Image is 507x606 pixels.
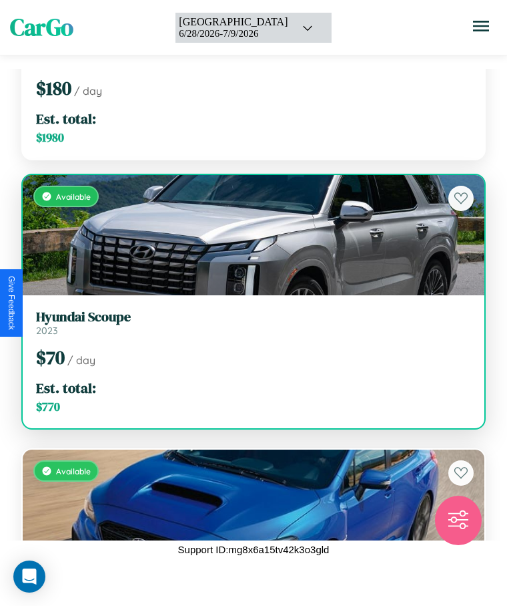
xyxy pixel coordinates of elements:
div: 6 / 28 / 2026 - 7 / 9 / 2026 [179,28,288,39]
div: Open Intercom Messenger [13,561,45,593]
span: Available [56,466,91,476]
span: $ 180 [36,75,71,101]
span: Available [56,192,91,202]
a: Hyundai Scoupe2023 [36,309,471,337]
div: [GEOGRAPHIC_DATA] [179,16,288,28]
span: $ 70 [36,345,65,370]
div: Give Feedback [7,276,16,330]
span: $ 1980 [36,130,64,146]
h3: Hyundai Scoupe [36,309,471,325]
span: Est. total: [36,109,96,128]
span: 2023 [36,325,58,337]
p: Support ID: mg8x6a15tv42k3o3gld [178,541,330,559]
span: CarGo [10,11,73,43]
span: $ 770 [36,399,60,415]
span: / day [67,353,95,367]
span: Est. total: [36,378,96,398]
span: / day [74,84,102,98]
